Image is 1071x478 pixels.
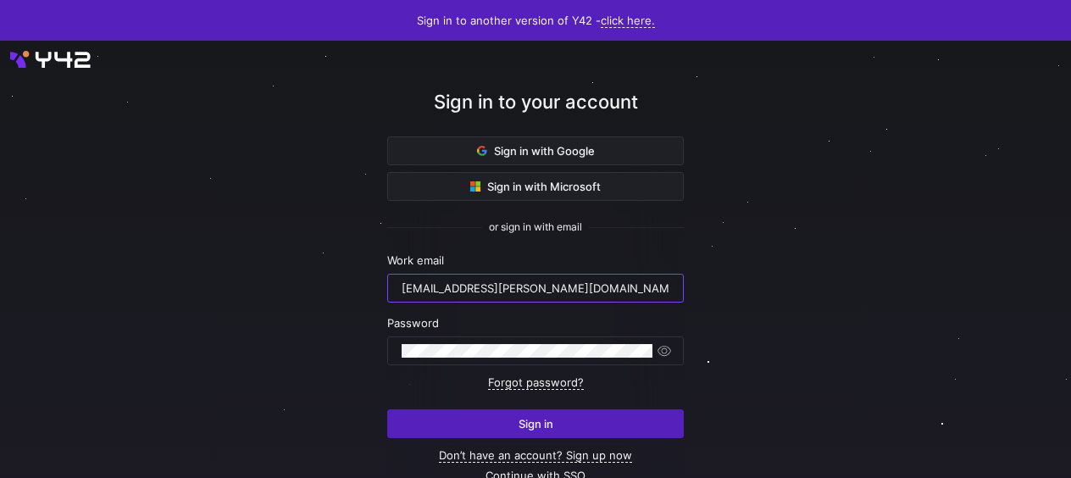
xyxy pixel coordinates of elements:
button: Sign in [387,409,684,438]
span: Sign in with Google [477,144,595,158]
span: Sign in with Microsoft [470,180,601,193]
a: click here. [601,14,655,28]
span: or sign in with email [489,221,582,233]
span: Work email [387,253,444,267]
button: Sign in with Google [387,136,684,165]
a: Don’t have an account? Sign up now [439,448,632,463]
span: Sign in [519,417,553,431]
div: Sign in to your account [387,88,684,136]
span: Password [387,316,439,330]
a: Forgot password? [488,375,584,390]
button: Sign in with Microsoft [387,172,684,201]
